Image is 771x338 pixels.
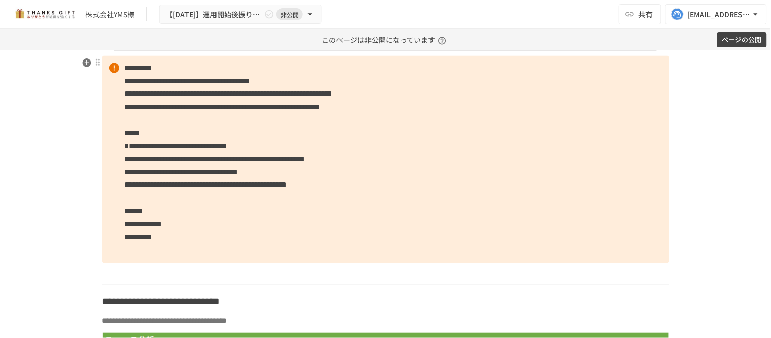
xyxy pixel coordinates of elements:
div: 株式会社YMS様 [85,9,134,20]
div: [EMAIL_ADDRESS][DOMAIN_NAME] [688,8,751,21]
button: 共有 [619,4,661,24]
button: 【[DATE]】運用開始後振り返りミーティング非公開 [159,5,322,24]
img: mMP1OxWUAhQbsRWCurg7vIHe5HqDpP7qZo7fRoNLXQh [12,6,77,22]
p: このページは非公開になっています [322,29,449,50]
span: 共有 [639,9,653,20]
span: 非公開 [276,9,303,20]
button: ページの公開 [717,32,767,48]
button: [EMAIL_ADDRESS][DOMAIN_NAME] [665,4,767,24]
span: 【[DATE]】運用開始後振り返りミーティング [166,8,262,21]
